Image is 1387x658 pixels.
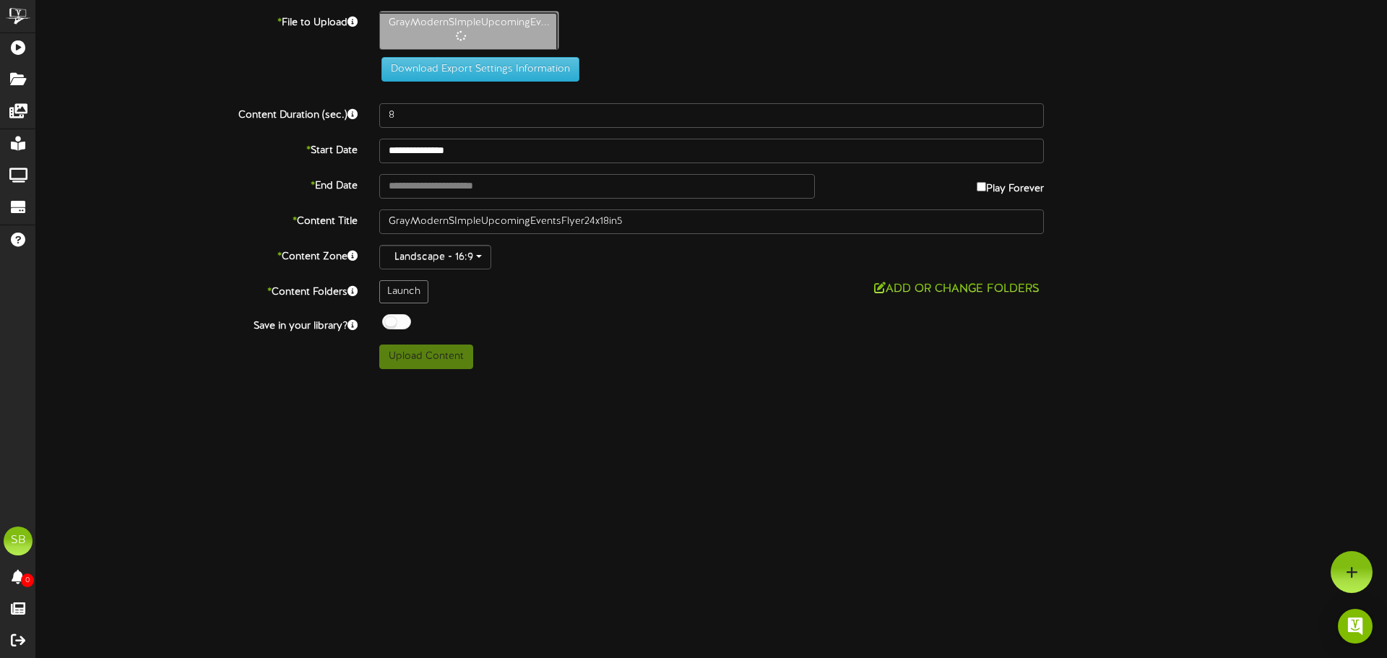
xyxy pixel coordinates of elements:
input: Play Forever [977,182,986,191]
button: Download Export Settings Information [381,57,579,82]
input: Title of this Content [379,209,1044,234]
label: Start Date [25,139,368,158]
button: Landscape - 16:9 [379,245,491,269]
label: Content Title [25,209,368,229]
label: Content Zone [25,245,368,264]
div: SB [4,527,33,555]
label: Content Folders [25,280,368,300]
label: File to Upload [25,11,368,30]
div: Launch [379,280,428,303]
div: Open Intercom Messenger [1338,609,1373,644]
label: Play Forever [977,174,1044,196]
a: Download Export Settings Information [374,64,579,74]
label: Content Duration (sec.) [25,103,368,123]
span: 0 [21,573,34,587]
button: Add or Change Folders [870,280,1044,298]
button: Upload Content [379,345,473,369]
label: Save in your library? [25,314,368,334]
label: End Date [25,174,368,194]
